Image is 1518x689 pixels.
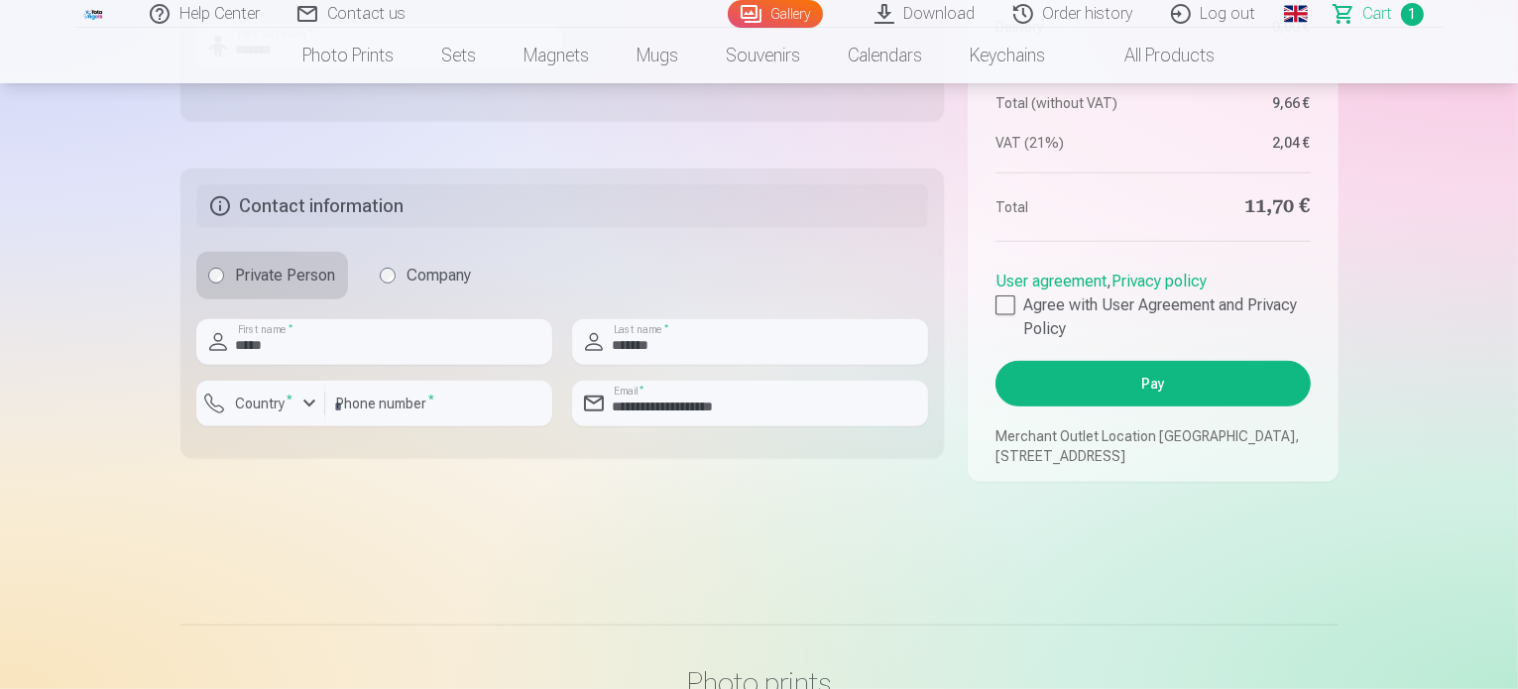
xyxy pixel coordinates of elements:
[380,268,396,284] input: Company
[280,28,418,83] a: Photo prints
[995,93,1143,113] dt: Total (without VAT)
[825,28,947,83] a: Calendars
[418,28,501,83] a: Sets
[196,381,325,426] button: Country*
[368,252,484,299] label: Company
[995,272,1107,290] a: User agreement
[614,28,703,83] a: Mugs
[501,28,614,83] a: Magnets
[208,268,224,284] input: Private Person
[995,426,1310,466] p: Merchant Outlet Location [GEOGRAPHIC_DATA], [STREET_ADDRESS]
[995,361,1310,406] button: Pay
[1070,28,1239,83] a: All products
[995,193,1143,221] dt: Total
[228,394,301,413] label: Country
[1163,193,1311,221] dd: 11,70 €
[1163,93,1311,113] dd: 9,66 €
[703,28,825,83] a: Souvenirs
[1163,133,1311,153] dd: 2,04 €
[995,262,1310,341] div: ,
[83,8,105,20] img: /fa1
[1401,3,1424,26] span: 1
[1111,272,1207,290] a: Privacy policy
[196,252,348,299] label: Private Person
[1363,2,1393,26] span: Сart
[995,293,1310,341] label: Agree with User Agreement and Privacy Policy
[947,28,1070,83] a: Keychains
[995,133,1143,153] dt: VAT (21%)
[196,184,929,228] h5: Contact information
